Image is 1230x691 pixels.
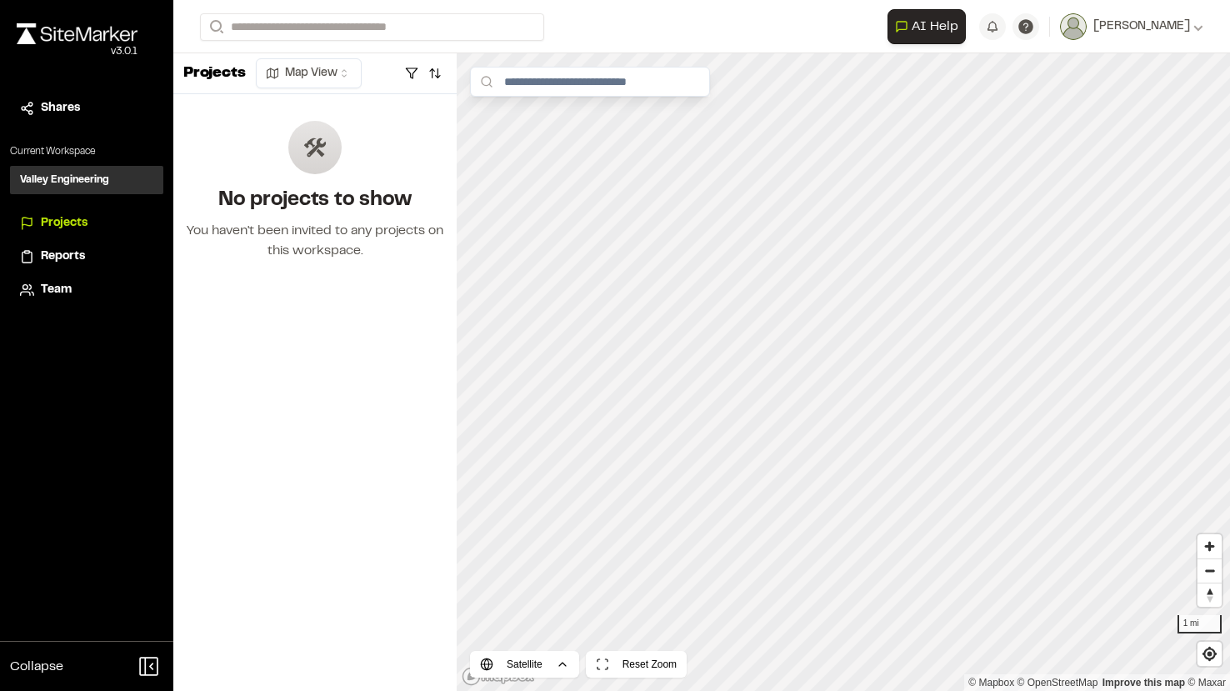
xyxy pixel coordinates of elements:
button: Find my location [1197,642,1222,666]
a: Shares [20,99,153,118]
h3: Valley Engineering [20,173,109,188]
button: Reset Zoom [586,651,687,678]
button: Zoom in [1197,534,1222,558]
span: AI Help [912,17,958,37]
button: Search [200,13,230,41]
div: Oh geez...please don't... [17,44,137,59]
span: Zoom out [1197,559,1222,583]
button: Zoom out [1197,558,1222,583]
button: Reset bearing to north [1197,583,1222,607]
button: [PERSON_NAME] [1060,13,1203,40]
span: Team [41,281,72,299]
p: Projects [183,63,246,85]
span: Collapse [10,657,63,677]
a: Mapbox [968,677,1014,688]
a: Projects [20,214,153,233]
button: Open AI Assistant [887,9,966,44]
a: Reports [20,248,153,266]
h2: No projects to show [187,188,443,214]
span: Shares [41,99,80,118]
canvas: Map [457,53,1230,691]
p: Current Workspace [10,144,163,159]
a: OpenStreetMap [1017,677,1098,688]
div: Open AI Assistant [887,9,972,44]
span: Reports [41,248,85,266]
a: Maxar [1187,677,1226,688]
a: Mapbox logo [462,667,535,686]
span: Projects [41,214,87,233]
img: rebrand.png [17,23,137,44]
a: Map feedback [1102,677,1185,688]
div: 1 mi [1177,615,1222,633]
a: Team [20,281,153,299]
img: User [1060,13,1087,40]
button: Satellite [470,651,579,678]
span: Reset bearing to north [1197,583,1222,607]
span: [PERSON_NAME] [1093,18,1190,36]
div: You haven't been invited to any projects on this workspace. [187,221,443,261]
